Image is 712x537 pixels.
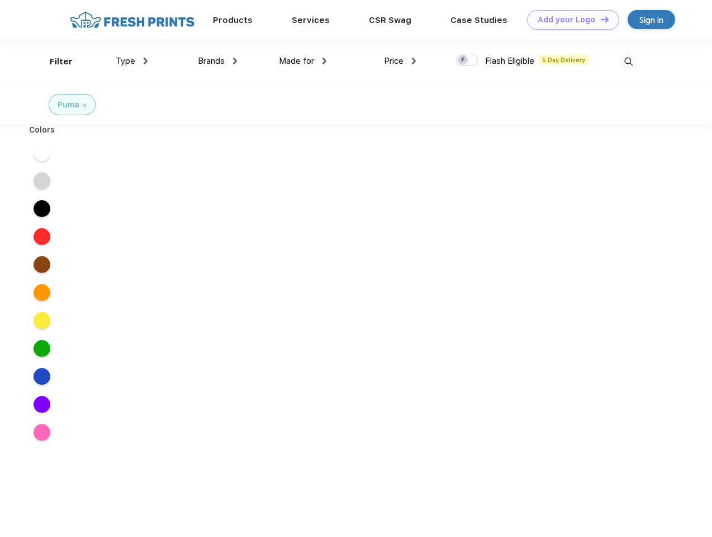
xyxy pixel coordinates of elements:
[21,124,64,136] div: Colors
[628,10,675,29] a: Sign in
[279,56,314,66] span: Made for
[198,56,225,66] span: Brands
[485,56,534,66] span: Flash Eligible
[58,99,79,111] div: Puma
[369,15,411,25] a: CSR Swag
[639,13,663,26] div: Sign in
[292,15,330,25] a: Services
[322,58,326,64] img: dropdown.png
[50,55,73,68] div: Filter
[116,56,135,66] span: Type
[233,58,237,64] img: dropdown.png
[83,103,87,107] img: filter_cancel.svg
[384,56,404,66] span: Price
[67,10,198,30] img: fo%20logo%202.webp
[144,58,148,64] img: dropdown.png
[213,15,253,25] a: Products
[601,16,609,22] img: DT
[539,55,588,65] span: 5 Day Delivery
[412,58,416,64] img: dropdown.png
[538,15,595,25] div: Add your Logo
[619,53,638,71] img: desktop_search.svg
